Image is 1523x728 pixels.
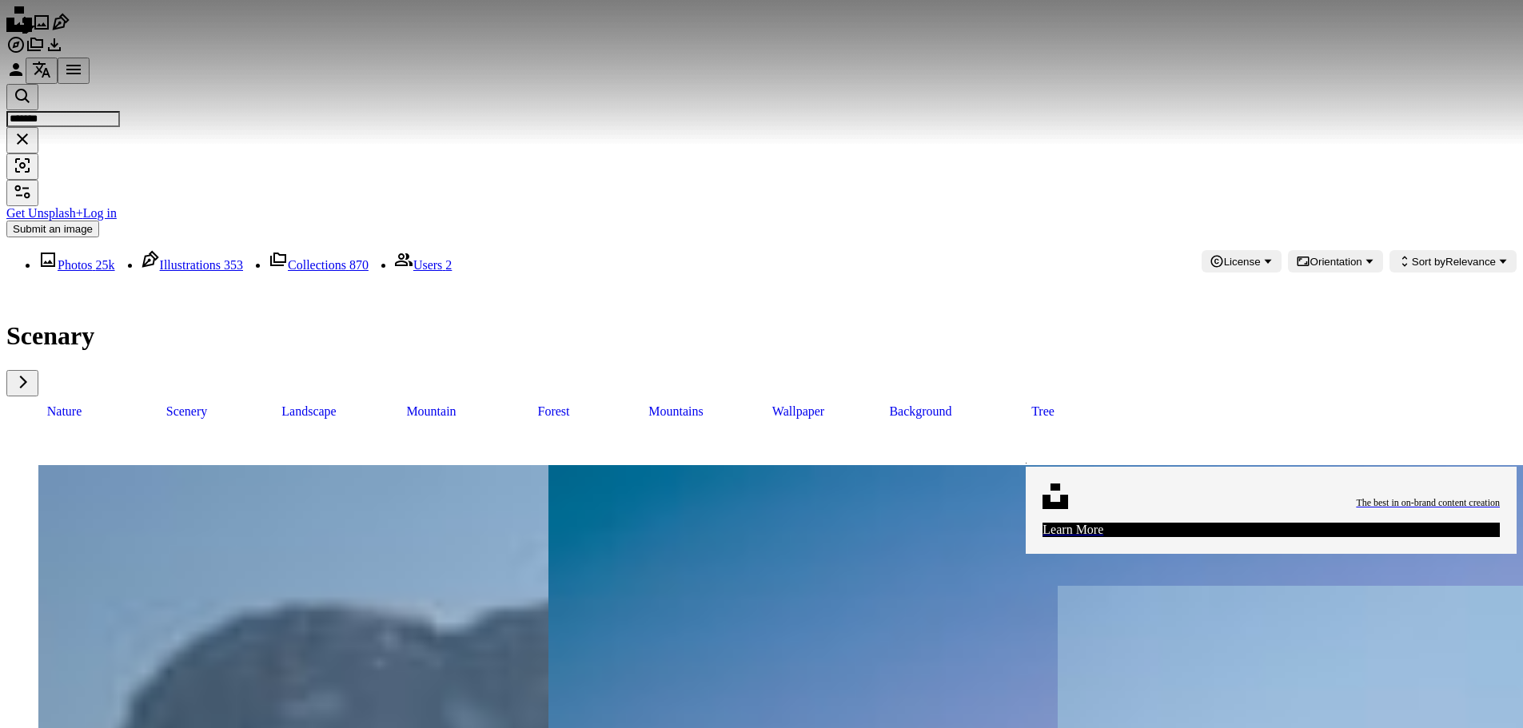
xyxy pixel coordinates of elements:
a: forest [496,396,612,427]
span: 25k [96,258,115,272]
button: Filters [6,180,38,206]
a: Photos [32,21,51,34]
a: Explore [6,43,26,57]
button: Menu [58,58,90,84]
button: Clear [6,127,38,153]
button: Sort byRelevance [1389,250,1517,273]
button: Orientation [1288,250,1383,273]
a: The best in on-brand content creationLearn More [1026,452,1517,554]
a: Download History [45,43,64,57]
span: 353 [224,258,243,272]
form: Find visuals sitewide [6,84,1517,180]
a: scenery [129,396,245,427]
a: Log in / Sign up [6,68,26,82]
button: Language [26,58,58,84]
a: landscape [251,396,367,427]
button: scroll list to the right [6,370,38,396]
a: Get Unsplash+ [6,206,83,220]
span: 2 [445,258,452,272]
a: tree [985,396,1101,427]
a: Home — Unsplash [6,21,32,34]
a: Illustrations [51,21,70,34]
a: Users 2 [394,258,452,272]
a: Log in [83,206,117,220]
span: Orientation [1310,256,1362,268]
button: Submit an image [6,221,99,237]
span: Relevance [1412,256,1496,268]
img: file-1631678316303-ed18b8b5cb9cimage [1043,483,1068,509]
span: Sort by [1412,256,1445,268]
button: Visual search [6,153,38,180]
button: Search Unsplash [6,84,38,110]
a: Photos 25k [38,258,115,272]
img: file-1715714098234-25b8b4e9d8faimage [1026,463,1027,463]
a: Collections 870 [269,258,369,272]
a: nature [6,396,122,427]
div: Learn More [1043,523,1500,537]
a: Collections [26,43,45,57]
span: License [1224,256,1261,268]
span: 870 [349,258,369,272]
button: License [1202,250,1282,273]
a: background [863,396,979,427]
a: wallpaper [740,396,856,427]
h1: Scenary [6,321,1517,351]
a: mountain [373,396,489,427]
a: Illustrations 353 [141,258,243,272]
span: The best in on-brand content creation [1356,496,1500,510]
a: mountains [618,396,734,427]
